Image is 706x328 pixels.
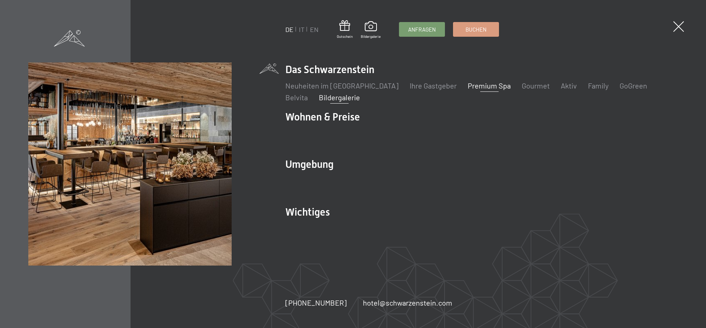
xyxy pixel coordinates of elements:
[310,25,318,33] a: EN
[361,34,381,39] span: Bildergalerie
[299,25,304,33] a: IT
[285,298,347,307] span: [PHONE_NUMBER]
[285,298,347,308] a: [PHONE_NUMBER]
[363,298,452,308] a: hotel@schwarzenstein.com
[337,20,353,39] a: Gutschein
[337,34,353,39] span: Gutschein
[285,81,399,90] a: Neuheiten im [GEOGRAPHIC_DATA]
[285,25,293,33] a: DE
[453,22,499,36] a: Buchen
[399,22,445,36] a: Anfragen
[285,93,308,102] a: Belvita
[561,81,577,90] a: Aktiv
[588,81,609,90] a: Family
[466,26,486,33] span: Buchen
[620,81,647,90] a: GoGreen
[319,93,360,102] a: Bildergalerie
[361,21,381,39] a: Bildergalerie
[408,26,436,33] span: Anfragen
[468,81,511,90] a: Premium Spa
[410,81,457,90] a: Ihre Gastgeber
[522,81,550,90] a: Gourmet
